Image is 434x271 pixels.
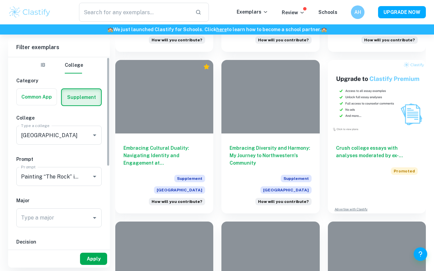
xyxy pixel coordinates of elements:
[258,199,309,205] span: How will you contribute?
[351,5,364,19] button: AH
[107,27,113,32] span: 🏫
[152,199,202,205] span: How will you contribute?
[8,38,110,57] h6: Filter exemplars
[17,89,57,105] button: Common App
[318,9,337,15] a: Schools
[62,89,101,105] button: Supplement
[255,198,312,205] div: We want to be sure we’re considering your application in the context of your personal experiences...
[221,60,319,213] a: Embracing Diversity and Harmony: My Journey to Northwestern's CommunitySupplement[GEOGRAPHIC_DATA...
[152,37,202,43] span: How will you contribute?
[328,60,426,133] img: Thumbnail
[90,172,99,181] button: Open
[115,60,213,213] a: Embracing Cultural Duality: Navigating Identity and Engagement at [GEOGRAPHIC_DATA]Supplement[GEO...
[336,144,418,159] h6: Crush college essays with analyses moderated by ex-admission officers. Upgrade now
[391,167,418,175] span: Promoted
[361,36,418,44] div: We want to be sure we’re considering your application in the context of your personal experiences...
[16,197,102,204] h6: Major
[354,8,362,16] h6: AH
[216,27,227,32] a: here
[16,114,102,122] h6: College
[281,175,312,182] span: Supplement
[80,253,107,265] button: Apply
[90,130,99,140] button: Open
[149,198,205,205] div: We want to be sure we’re considering your application in the context of your personal experiences...
[16,155,102,163] h6: Prompt
[282,9,305,16] p: Review
[203,63,210,70] div: Premium
[35,57,83,74] div: Filter type choice
[414,247,427,261] button: Help and Feedback
[79,3,190,22] input: Search for any exemplars...
[123,144,205,167] h6: Embracing Cultural Duality: Navigating Identity and Engagement at [GEOGRAPHIC_DATA]
[321,27,327,32] span: 🏫
[21,164,36,170] label: Prompt
[90,213,99,223] button: Open
[8,5,51,19] img: Clastify logo
[16,238,102,246] h6: Decision
[65,57,83,74] button: College
[378,6,426,18] button: UPGRADE NOW
[16,77,102,84] h6: Category
[230,144,311,167] h6: Embracing Diversity and Harmony: My Journey to Northwestern's Community
[237,8,268,16] p: Exemplars
[149,36,205,44] div: We want to be sure we’re considering your application in the context of your personal experiences...
[255,36,312,44] div: We want to be sure we’re considering your application in the context of your personal experiences...
[260,186,312,194] span: [GEOGRAPHIC_DATA]
[364,37,415,43] span: How will you contribute?
[1,26,433,33] h6: We just launched Clastify for Schools. Click to learn how to become a school partner.
[21,123,49,128] label: Type a college
[335,207,368,212] a: Advertise with Clastify
[258,37,309,43] span: How will you contribute?
[35,57,51,74] button: IB
[154,186,205,194] span: [GEOGRAPHIC_DATA]
[174,175,205,182] span: Supplement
